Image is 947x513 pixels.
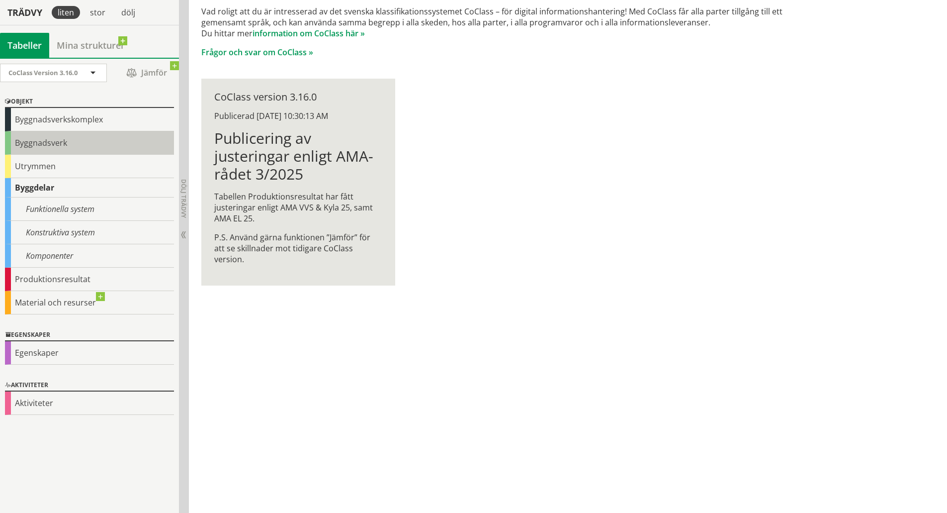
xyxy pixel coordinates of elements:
[115,6,141,19] div: dölj
[5,380,174,392] div: Aktiviteter
[5,221,174,244] div: Konstruktiva system
[201,6,812,39] p: Vad roligt att du är intresserad av det svenska klassifikationssystemet CoClass – för digital inf...
[49,33,132,58] a: Mina strukturer
[5,155,174,178] div: Utrymmen
[214,232,382,265] p: P.S. Använd gärna funktionen ”Jämför” för att se skillnader mot tidigare CoClass version.
[214,191,382,224] p: Tabellen Produktionsresultat har fått justeringar enligt AMA VVS & Kyla 25, samt AMA EL 25.
[214,110,382,121] div: Publicerad [DATE] 10:30:13 AM
[2,7,48,18] div: Trädvy
[5,341,174,365] div: Egenskaper
[84,6,111,19] div: stor
[8,68,78,77] span: CoClass Version 3.16.0
[5,392,174,415] div: Aktiviteter
[5,268,174,291] div: Produktionsresultat
[5,96,174,108] div: Objekt
[5,329,174,341] div: Egenskaper
[214,129,382,183] h1: Publicering av justeringar enligt AMA-rådet 3/2025
[117,64,176,82] span: Jämför
[5,244,174,268] div: Komponenter
[253,28,365,39] a: information om CoClass här »
[5,131,174,155] div: Byggnadsverk
[5,291,174,314] div: Material och resurser
[201,47,313,58] a: Frågor och svar om CoClass »
[179,179,188,218] span: Dölj trädvy
[5,178,174,198] div: Byggdelar
[214,92,382,103] div: CoClass version 3.16.0
[52,6,80,19] div: liten
[5,198,174,221] div: Funktionella system
[5,108,174,131] div: Byggnadsverkskomplex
